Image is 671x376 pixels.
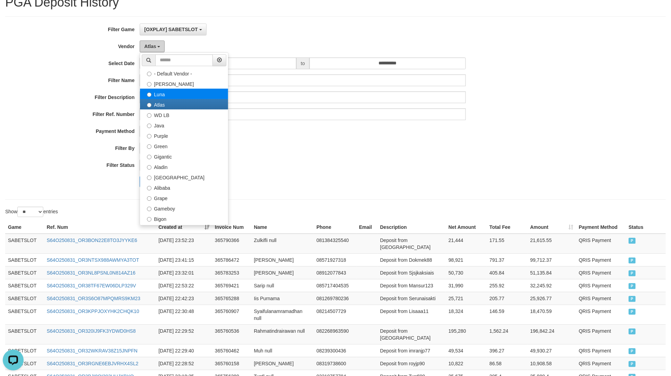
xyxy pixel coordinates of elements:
[446,234,487,254] td: 21,444
[446,292,487,305] td: 25,721
[629,348,636,354] span: PAID
[528,253,576,266] td: 99,712.37
[528,305,576,324] td: 18,470.59
[17,207,43,217] select: Showentries
[156,266,212,279] td: [DATE] 23:32:01
[140,89,228,99] label: Luna
[212,279,251,292] td: 365769421
[212,221,251,234] th: Invoice Num
[140,130,228,141] label: Purple
[3,3,24,24] button: Open LiveChat chat widget
[5,253,44,266] td: SABETSLOT
[147,144,151,149] input: Green
[446,357,487,370] td: 10,822
[314,253,356,266] td: 08571927318
[576,279,626,292] td: QRIS Payment
[487,305,527,324] td: 146.59
[487,266,527,279] td: 405.84
[487,221,527,234] th: Total Fee
[377,279,446,292] td: Deposit from Mansur123
[377,292,446,305] td: Deposit from Serunaisakti
[251,305,314,324] td: Syaifulanamramadhan null
[377,305,446,324] td: Deposit from Lisaaa11
[576,253,626,266] td: QRIS Payment
[377,253,446,266] td: Deposit from Dokmek88
[147,186,151,190] input: Alibaba
[140,151,228,161] label: Gigantic
[314,234,356,254] td: 081384325540
[487,357,527,370] td: 86.58
[140,24,206,35] button: [OXPLAY] SABETSLOT
[47,270,136,276] a: S64O250831_OR3NL8PSNL0N814AZ16
[314,305,356,324] td: 08214507729
[5,279,44,292] td: SABETSLOT
[251,344,314,357] td: Muh null
[147,165,151,170] input: Aladin
[629,361,636,367] span: PAID
[140,68,228,78] label: - Default Vendor -
[377,234,446,254] td: Deposit from [GEOGRAPHIC_DATA]
[629,296,636,302] span: PAID
[446,253,487,266] td: 98,921
[446,221,487,234] th: Net Amount
[576,324,626,344] td: QRIS Payment
[156,221,212,234] th: Created at: activate to sort column ascending
[147,196,151,201] input: Grape
[140,213,228,224] label: Bigon
[629,329,636,334] span: PAID
[528,324,576,344] td: 196,842.24
[487,324,527,344] td: 1,562.24
[47,238,137,243] a: S64O250831_OR3BON22E8TO3JYYKE6
[140,203,228,213] label: Gameboy
[144,44,156,49] span: Atlas
[147,103,151,107] input: Atlas
[47,283,136,288] a: S64O250831_OR38TF67EW06DLP329V
[147,82,151,87] input: [PERSON_NAME]
[629,283,636,289] span: PAID
[576,234,626,254] td: QRIS Payment
[446,266,487,279] td: 50,730
[487,292,527,305] td: 205.77
[251,324,314,344] td: Rahmatindrairawan null
[47,296,140,301] a: S64O250831_OR3S6O87MPQMRS9KM23
[140,224,228,234] label: Allstar
[487,344,527,357] td: 396.27
[528,344,576,357] td: 49,930.27
[156,305,212,324] td: [DATE] 22:30:48
[5,266,44,279] td: SABETSLOT
[156,344,212,357] td: [DATE] 22:29:40
[212,324,251,344] td: 365760536
[47,348,138,353] a: S64O250831_OR32WKRAV38Z15JNPFN
[140,41,165,52] button: Atlas
[147,113,151,118] input: WD LB
[140,172,228,182] label: [GEOGRAPHIC_DATA]
[47,361,139,366] a: S64O250831_OR3RGNE6EBJVRHX4SL2
[140,78,228,89] label: [PERSON_NAME]
[140,109,228,120] label: WD LB
[47,257,139,263] a: S64O250831_OR3NTSX988AWMYA3TOT
[251,234,314,254] td: Zulkifli null
[47,308,139,314] a: S64O250831_OR3KPPJOXYHK2CHQK10
[528,292,576,305] td: 25,926.77
[212,305,251,324] td: 365760907
[251,292,314,305] td: Iis Purnama
[140,99,228,109] label: Atlas
[528,357,576,370] td: 10,908.58
[314,221,356,234] th: Phone
[377,266,446,279] td: Deposit from Sjsjkaksiais
[251,266,314,279] td: [PERSON_NAME]
[144,27,198,32] span: [OXPLAY] SABETSLOT
[314,292,356,305] td: 081269780236
[377,344,446,357] td: Deposit from imranjp77
[314,357,356,370] td: 08319738600
[156,253,212,266] td: [DATE] 23:41:15
[487,253,527,266] td: 791.37
[314,279,356,292] td: 085717404535
[528,279,576,292] td: 32,245.92
[212,357,251,370] td: 365760158
[626,221,666,234] th: Status
[212,253,251,266] td: 365786472
[314,344,356,357] td: 08239300436
[629,258,636,263] span: PAID
[156,324,212,344] td: [DATE] 22:29:52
